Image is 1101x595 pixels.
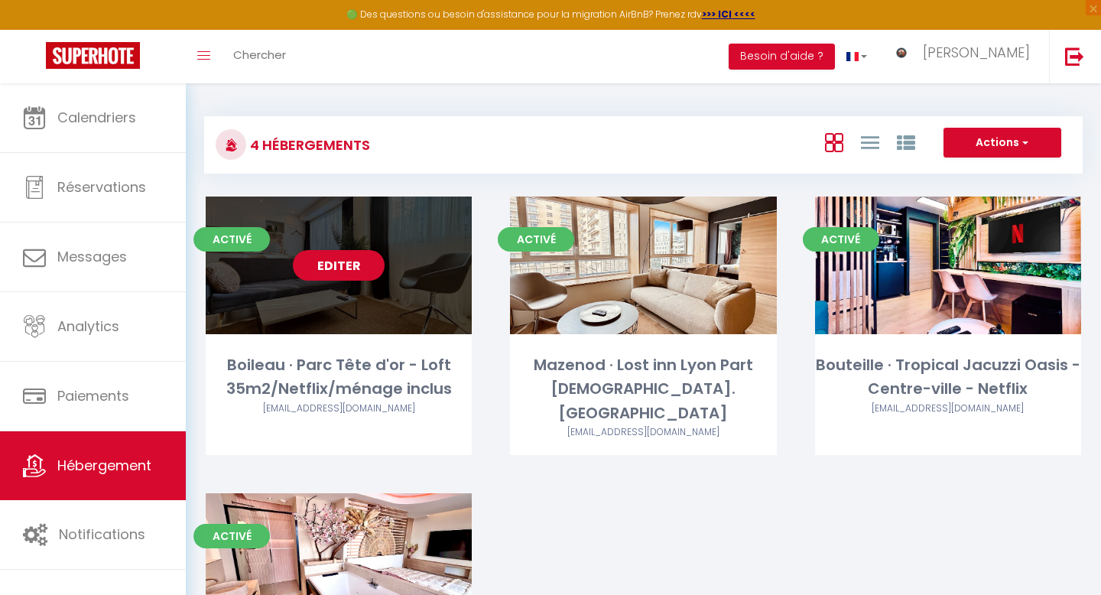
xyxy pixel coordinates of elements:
[923,43,1030,62] span: [PERSON_NAME]
[57,317,119,336] span: Analytics
[193,524,270,548] span: Activé
[815,353,1081,402] div: Bouteille · Tropical Jacuzzi Oasis - Centre-ville - Netflix
[206,353,472,402] div: Boileau · Parc Tête d'or - Loft 35m2/Netflix/ménage inclus
[233,47,286,63] span: Chercher
[57,456,151,475] span: Hébergement
[803,227,879,252] span: Activé
[879,30,1049,83] a: ... [PERSON_NAME]
[510,425,776,440] div: Airbnb
[293,250,385,281] a: Editer
[246,128,370,162] h3: 4 Hébergements
[193,227,270,252] span: Activé
[57,386,129,405] span: Paiements
[897,129,915,154] a: Vue par Groupe
[1065,47,1084,66] img: logout
[861,129,879,154] a: Vue en Liste
[815,402,1081,416] div: Airbnb
[57,177,146,197] span: Réservations
[59,525,145,544] span: Notifications
[510,353,776,425] div: Mazenod · Lost inn Lyon Part [DEMOGRAPHIC_DATA]. [GEOGRAPHIC_DATA]
[57,108,136,127] span: Calendriers
[206,402,472,416] div: Airbnb
[702,8,755,21] a: >>> ICI <<<<
[222,30,297,83] a: Chercher
[890,45,913,60] img: ...
[57,247,127,266] span: Messages
[825,129,843,154] a: Vue en Box
[498,227,574,252] span: Activé
[729,44,835,70] button: Besoin d'aide ?
[943,128,1061,158] button: Actions
[46,42,140,69] img: Super Booking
